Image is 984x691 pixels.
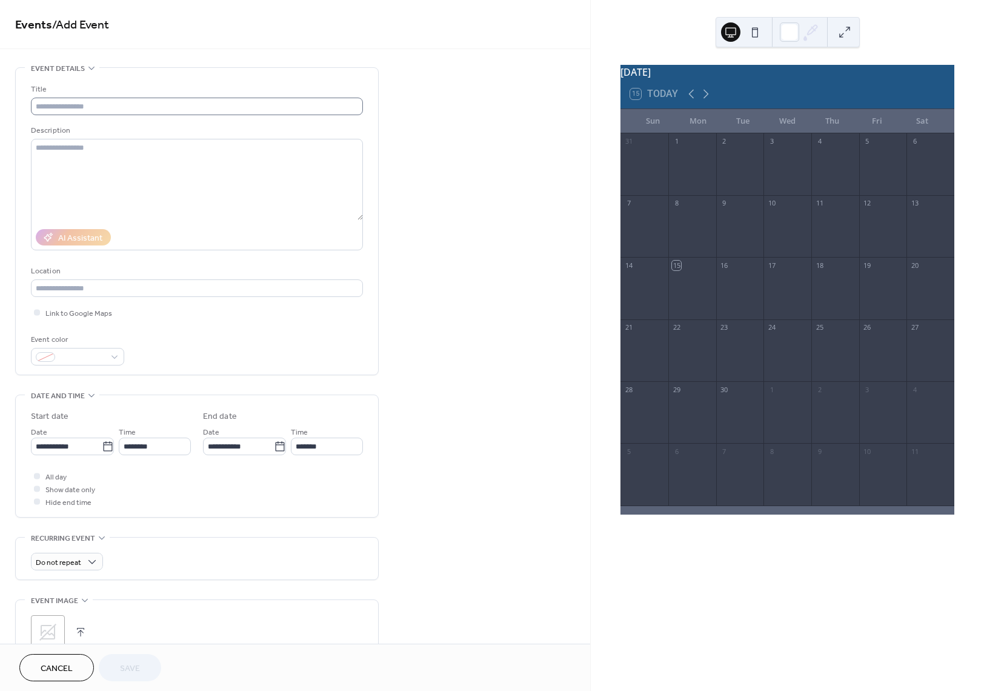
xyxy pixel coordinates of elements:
div: 6 [672,447,681,456]
div: 7 [720,447,729,456]
div: 19 [863,261,872,270]
div: 14 [624,261,633,270]
div: Start date [31,410,68,423]
div: 28 [624,385,633,394]
a: Events [15,13,52,37]
div: Wed [765,109,810,133]
span: Date and time [31,390,85,402]
div: 1 [767,385,776,394]
span: Recurring event [31,532,95,545]
div: 11 [910,447,919,456]
div: 4 [910,385,919,394]
div: 20 [910,261,919,270]
span: Show date only [45,484,95,496]
div: 30 [720,385,729,394]
div: 24 [767,323,776,332]
div: 15 [672,261,681,270]
button: Cancel [19,654,94,681]
div: 18 [815,261,824,270]
div: Description [31,124,361,137]
span: Event details [31,62,85,75]
div: 23 [720,323,729,332]
div: 31 [624,137,633,146]
div: [DATE] [620,65,954,79]
div: 7 [624,199,633,208]
div: Location [31,265,361,278]
div: 9 [815,447,824,456]
div: Title [31,83,361,96]
span: Date [31,426,47,439]
div: 5 [863,137,872,146]
div: 2 [815,385,824,394]
div: 29 [672,385,681,394]
span: Time [291,426,308,439]
div: 22 [672,323,681,332]
div: ; [31,615,65,649]
div: Fri [855,109,900,133]
div: Thu [810,109,855,133]
div: 21 [624,323,633,332]
div: 3 [863,385,872,394]
span: Do not repeat [36,556,81,570]
div: 16 [720,261,729,270]
div: 8 [767,447,776,456]
div: 4 [815,137,824,146]
div: 25 [815,323,824,332]
div: Sat [900,109,945,133]
div: 17 [767,261,776,270]
div: 8 [672,199,681,208]
span: / Add Event [52,13,109,37]
div: 10 [863,447,872,456]
div: 6 [910,137,919,146]
span: All day [45,471,67,484]
div: Mon [675,109,720,133]
span: Link to Google Maps [45,307,112,320]
div: Sun [630,109,675,133]
div: 10 [767,199,776,208]
div: 11 [815,199,824,208]
div: 27 [910,323,919,332]
div: 9 [720,199,729,208]
div: 26 [863,323,872,332]
div: 5 [624,447,633,456]
div: Event color [31,333,122,346]
span: Time [119,426,136,439]
div: Tue [720,109,765,133]
span: Hide end time [45,496,91,509]
span: Cancel [41,663,73,675]
span: Event image [31,595,78,607]
div: End date [203,410,237,423]
div: 3 [767,137,776,146]
div: 2 [720,137,729,146]
span: Date [203,426,219,439]
div: 13 [910,199,919,208]
div: 1 [672,137,681,146]
div: 12 [863,199,872,208]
